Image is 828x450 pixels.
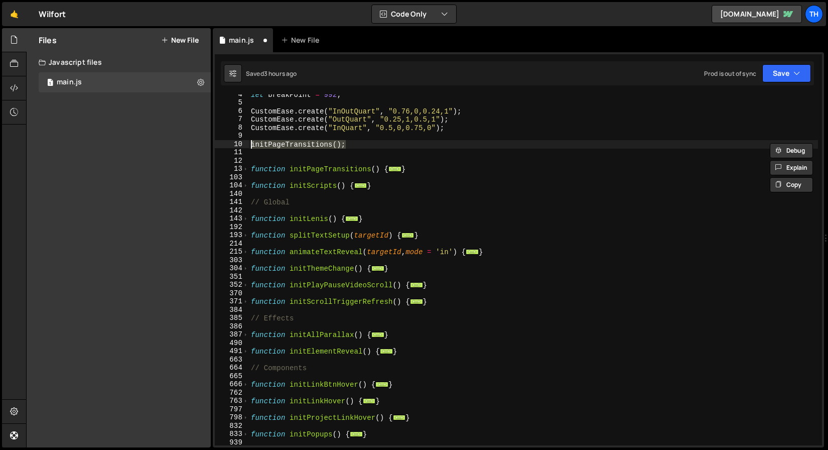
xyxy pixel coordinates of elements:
[215,438,249,447] div: 939
[215,347,249,356] div: 491
[246,69,297,78] div: Saved
[215,107,249,116] div: 6
[215,165,249,173] div: 13
[39,35,57,46] h2: Files
[762,64,811,82] button: Save
[161,36,199,44] button: New File
[229,35,254,45] div: main.js
[215,240,249,248] div: 214
[704,69,756,78] div: Prod is out of sync
[372,5,456,23] button: Code Only
[215,248,249,256] div: 215
[215,115,249,124] div: 7
[47,79,53,87] span: 1
[215,98,249,107] div: 5
[215,206,249,215] div: 142
[215,397,249,405] div: 763
[39,72,211,92] div: 16468/44594.js
[410,282,423,288] span: ...
[371,332,384,338] span: ...
[466,249,479,255] span: ...
[215,289,249,298] div: 370
[215,330,249,339] div: 387
[215,314,249,322] div: 385
[380,349,393,354] span: ...
[215,264,249,273] div: 304
[215,132,249,140] div: 9
[2,2,27,26] a: 🤙
[215,339,249,348] div: 490
[393,415,406,420] span: ...
[350,431,363,437] span: ...
[281,35,323,45] div: New File
[388,166,401,172] span: ...
[215,322,249,331] div: 386
[215,198,249,206] div: 141
[57,78,82,87] div: main.js
[354,183,367,188] span: ...
[215,405,249,414] div: 797
[215,281,249,289] div: 352
[363,398,376,404] span: ...
[215,214,249,223] div: 143
[345,216,358,221] span: ...
[215,124,249,132] div: 8
[215,148,249,157] div: 11
[215,231,249,240] div: 193
[264,69,297,78] div: 3 hours ago
[215,380,249,389] div: 666
[215,173,249,182] div: 103
[215,273,249,281] div: 351
[215,422,249,430] div: 832
[770,143,813,158] button: Debug
[215,157,249,165] div: 12
[215,90,249,99] div: 4
[375,382,388,387] span: ...
[215,413,249,422] div: 798
[410,299,423,304] span: ...
[215,181,249,190] div: 104
[215,389,249,397] div: 762
[401,233,415,238] span: ...
[215,372,249,381] div: 665
[215,140,249,149] div: 10
[215,306,249,314] div: 384
[215,297,249,306] div: 371
[39,8,66,20] div: Wilfort
[27,52,211,72] div: Javascript files
[215,190,249,198] div: 140
[215,430,249,438] div: 833
[371,266,384,271] span: ...
[770,160,813,175] button: Explain
[215,256,249,265] div: 303
[770,177,813,192] button: Copy
[215,223,249,232] div: 192
[805,5,823,23] a: Th
[712,5,802,23] a: [DOMAIN_NAME]
[215,364,249,372] div: 664
[215,356,249,364] div: 663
